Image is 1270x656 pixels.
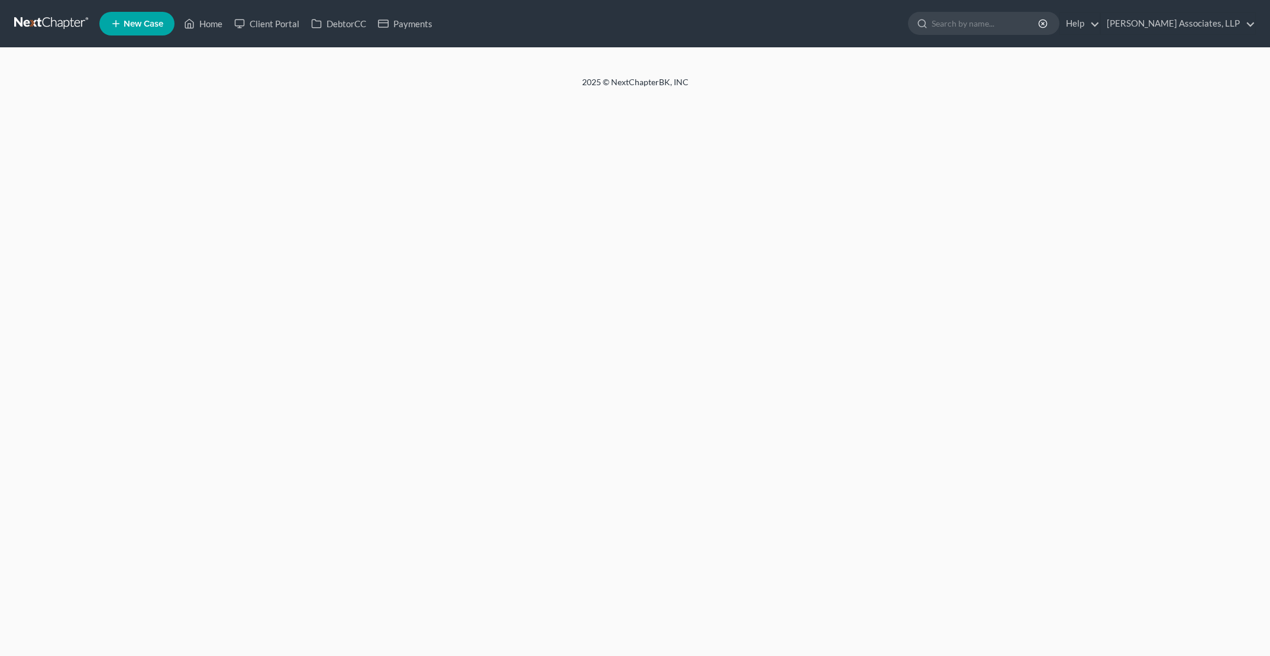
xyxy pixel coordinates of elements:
a: Home [178,13,228,34]
input: Search by name... [932,12,1040,34]
div: 2025 © NextChapterBK, INC [298,76,972,98]
a: Payments [372,13,438,34]
a: Client Portal [228,13,305,34]
a: DebtorCC [305,13,372,34]
span: New Case [124,20,163,28]
a: Help [1060,13,1100,34]
a: [PERSON_NAME] Associates, LLP [1101,13,1255,34]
